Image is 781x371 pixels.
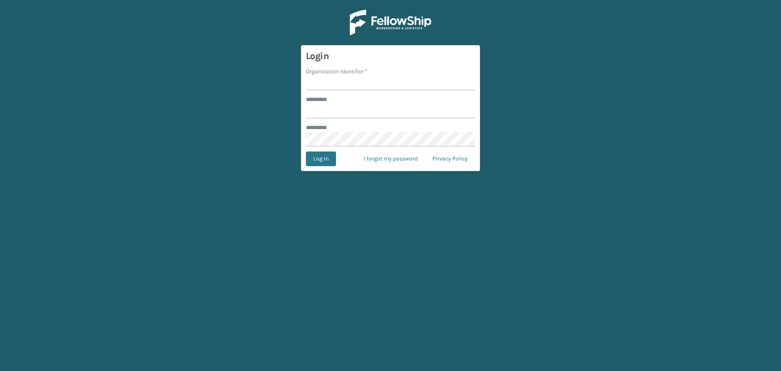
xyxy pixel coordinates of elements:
[306,50,475,62] h3: Login
[350,10,431,35] img: Logo
[306,67,367,76] label: Organization Identifier
[306,151,336,166] button: Log In
[425,151,475,166] a: Privacy Policy
[356,151,425,166] a: I forgot my password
